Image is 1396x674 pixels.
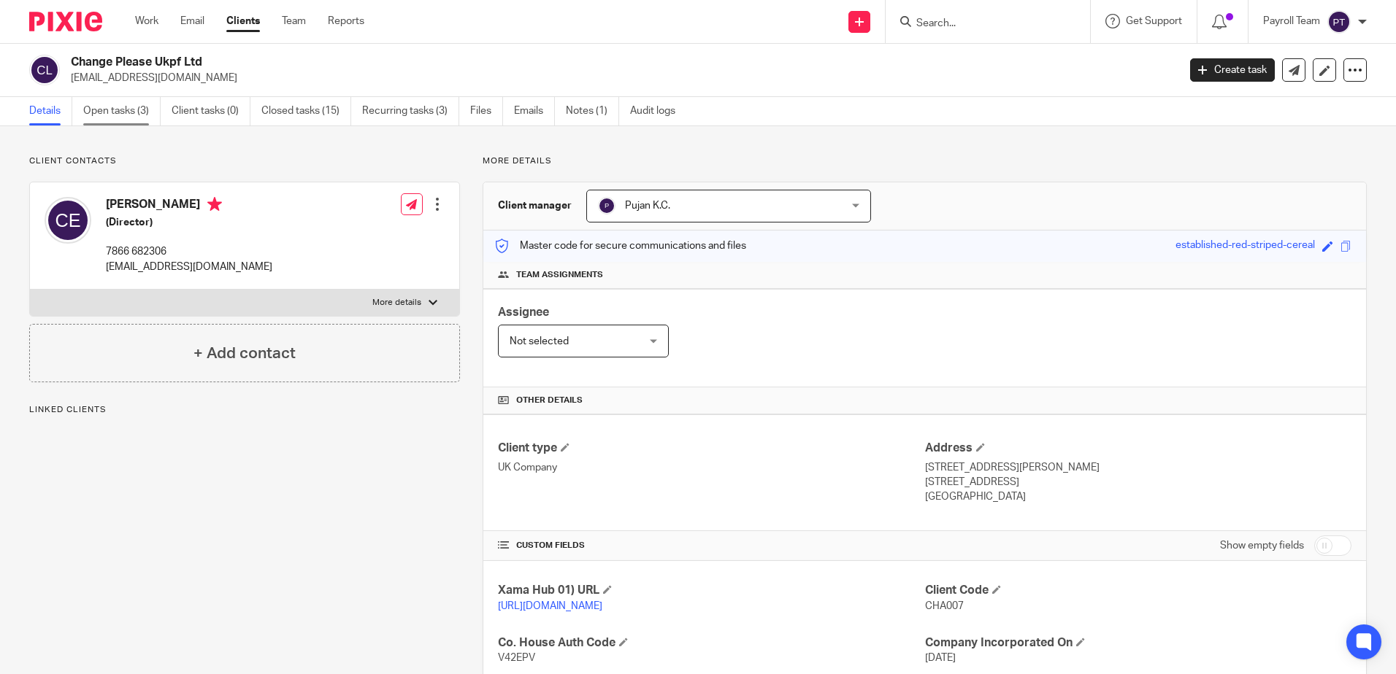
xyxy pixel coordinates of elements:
span: Assignee [498,306,549,318]
h4: CUSTOM FIELDS [498,540,924,551]
span: CHA007 [925,601,964,611]
p: [STREET_ADDRESS] [925,475,1351,489]
a: Notes (1) [566,97,619,125]
span: Get Support [1126,16,1182,26]
a: Files [470,97,503,125]
p: More details [483,155,1367,167]
a: Emails [514,97,555,125]
a: [URL][DOMAIN_NAME] [498,601,602,611]
a: Client tasks (0) [172,97,250,125]
span: [DATE] [925,653,956,663]
label: Show empty fields [1220,538,1304,553]
a: Open tasks (3) [83,97,161,125]
a: Recurring tasks (3) [362,97,459,125]
div: established-red-striped-cereal [1176,238,1315,255]
p: [GEOGRAPHIC_DATA] [925,489,1351,504]
i: Primary [207,197,222,212]
p: Client contacts [29,155,460,167]
h4: Client type [498,441,924,456]
h4: Co. House Auth Code [498,635,924,651]
a: Closed tasks (15) [261,97,351,125]
img: svg%3E [598,197,615,214]
p: More details [372,297,421,309]
a: Team [282,14,306,28]
span: V42EPV [498,653,535,663]
p: [EMAIL_ADDRESS][DOMAIN_NAME] [106,260,272,274]
p: 7866 682306 [106,244,272,259]
span: Team assignments [516,269,603,281]
p: [STREET_ADDRESS][PERSON_NAME] [925,460,1351,475]
h4: Address [925,441,1351,456]
a: Details [29,97,72,125]
h4: Xama Hub 01) URL [498,583,924,598]
img: svg%3E [1327,10,1351,34]
img: Pixie [29,12,102,31]
h4: Company Incorporated On [925,635,1351,651]
h4: [PERSON_NAME] [106,197,272,215]
span: Pujan K.C. [625,201,670,211]
a: Email [180,14,204,28]
span: Other details [516,395,583,406]
a: Audit logs [630,97,686,125]
span: Not selected [510,336,569,346]
p: UK Company [498,460,924,475]
img: svg%3E [29,55,60,85]
img: svg%3E [45,197,91,244]
h4: + Add contact [193,342,296,365]
p: Payroll Team [1263,14,1320,28]
h4: Client Code [925,583,1351,598]
a: Create task [1190,58,1275,82]
p: Master code for secure communications and files [494,239,746,253]
p: [EMAIL_ADDRESS][DOMAIN_NAME] [71,71,1168,85]
a: Work [135,14,158,28]
a: Clients [226,14,260,28]
input: Search [915,18,1046,31]
a: Reports [328,14,364,28]
h5: (Director) [106,215,272,230]
p: Linked clients [29,404,460,416]
h2: Change Please Ukpf Ltd [71,55,948,70]
h3: Client manager [498,198,572,213]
